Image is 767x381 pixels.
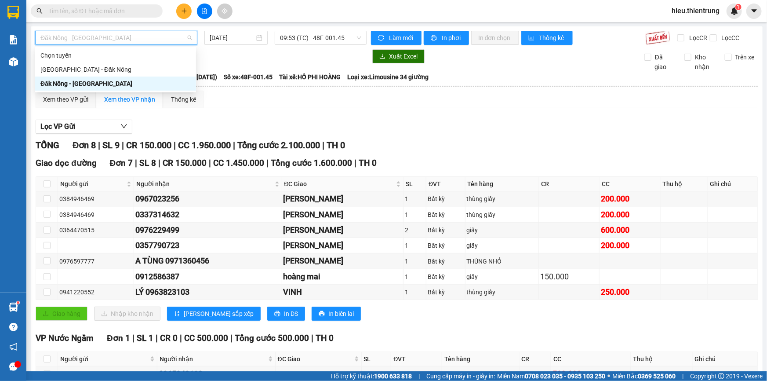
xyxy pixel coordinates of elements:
div: 1 [405,256,425,266]
div: Xem theo VP gửi [43,95,88,104]
span: printer [319,311,325,318]
span: bar-chart [528,35,536,42]
span: | [354,158,356,168]
span: TH 0 [327,140,345,150]
img: logo-vxr [7,6,19,19]
th: Thu hộ [631,352,693,366]
div: Bất kỳ [428,272,463,282]
span: CR 150.000 [163,158,207,168]
strong: 1900 633 818 [374,373,412,380]
div: 500.000 [553,368,629,380]
div: Bất kỳ [393,369,440,379]
th: Tên hàng [442,352,520,366]
span: message [9,363,18,371]
th: Ghi chú [693,352,758,366]
span: | [418,371,420,381]
span: | [209,158,211,168]
button: aim [217,4,233,19]
button: caret-down [746,4,762,19]
th: CR [539,177,600,191]
span: Miền Bắc [612,371,676,381]
span: CC 1.450.000 [213,158,264,168]
span: Hỗ trợ kỹ thuật: [331,371,412,381]
strong: 0369 525 060 [638,373,676,380]
button: uploadGiao hàng [36,307,87,321]
div: Đăk Nông - [GEOGRAPHIC_DATA] [40,79,191,88]
div: 0941220552 [59,287,132,297]
div: 200.000 [601,239,658,252]
span: ĐC Giao [278,354,353,364]
span: Người nhận [160,354,266,364]
span: Tổng cước 1.600.000 [271,158,352,168]
div: 600.000 [601,224,658,236]
span: SL 1 [137,333,153,343]
span: CR 150.000 [126,140,171,150]
span: Cung cấp máy in - giấy in: [426,371,495,381]
sup: 1 [17,301,19,304]
th: Tên hàng [465,177,539,191]
div: VINH [284,286,402,298]
span: | [311,333,313,343]
div: Bất kỳ [428,225,463,235]
span: | [135,158,137,168]
img: warehouse-icon [9,303,18,312]
span: Giao dọc đường [36,158,97,168]
span: In phơi [442,33,462,43]
span: | [98,140,100,150]
div: [GEOGRAPHIC_DATA] - Đăk Nông [40,65,191,74]
button: In đơn chọn [471,31,519,45]
button: printerIn DS [267,307,305,321]
div: thùng giấy [467,210,537,220]
div: 0337314632 [135,209,280,221]
span: ⚪️ [607,374,610,378]
button: sort-ascending[PERSON_NAME] sắp xếp [167,307,261,321]
div: giấy [467,225,537,235]
div: thùng giấy [467,287,537,297]
span: Kho nhận [691,52,718,72]
div: kiện máy [443,369,518,379]
span: Người gửi [60,354,148,364]
img: icon-new-feature [731,7,738,15]
span: | [322,140,324,150]
span: SL 8 [139,158,156,168]
span: | [266,158,269,168]
div: 1 [405,287,425,297]
span: TỔNG [36,140,59,150]
div: 0967023256 [135,193,280,205]
span: Làm mới [389,33,414,43]
th: Thu hộ [661,177,708,191]
span: download [379,53,385,60]
span: sort-ascending [174,311,180,318]
div: LÝ 0963823103 [135,286,280,298]
div: [PERSON_NAME] [284,193,402,205]
span: down [120,123,127,130]
span: search [36,8,43,14]
div: Đăk Nông - Hà Nội [35,77,196,91]
span: CC 500.000 [184,333,228,343]
th: ĐVT [391,352,442,366]
div: thùng giấy [467,194,537,204]
span: | [233,140,235,150]
span: printer [274,311,280,318]
div: 0912586387 [135,271,280,283]
span: Lọc CR [686,33,709,43]
span: CC 1.950.000 [178,140,231,150]
span: | [682,371,683,381]
th: ĐVT [426,177,465,191]
div: 0364470515 [59,225,132,235]
span: In DS [284,309,298,319]
th: CC [600,177,660,191]
span: copyright [718,373,724,379]
sup: 1 [735,4,742,10]
span: ĐC Giao [284,179,395,189]
span: TH 0 [316,333,334,343]
button: printerIn phơi [424,31,469,45]
span: Loại xe: Limousine 34 giường [347,72,429,82]
span: Đã giao [651,52,678,72]
span: Tài xế: HỒ PHI HOÀNG [279,72,341,82]
div: Chọn tuyến [40,51,191,60]
div: 0357790723 [135,239,280,252]
span: Xuất Excel [389,51,418,61]
span: Số xe: 48F-001.45 [224,72,273,82]
div: Bất kỳ [428,210,463,220]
